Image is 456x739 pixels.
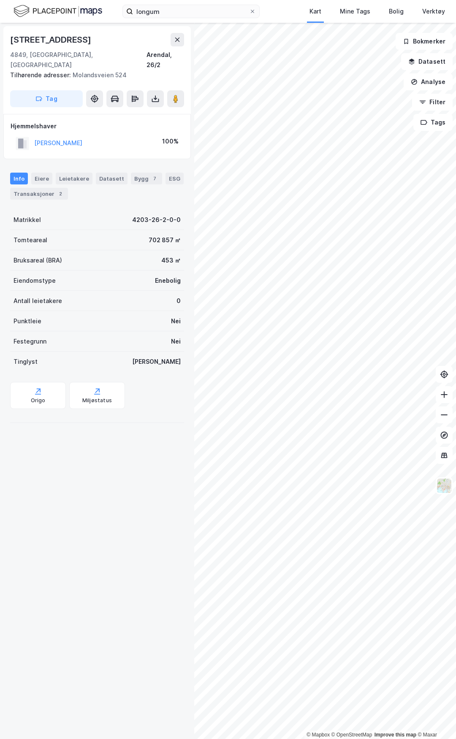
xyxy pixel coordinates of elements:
[10,173,28,184] div: Info
[10,90,83,107] button: Tag
[171,316,181,326] div: Nei
[10,71,73,79] span: Tilhørende adresser:
[14,4,102,19] img: logo.f888ab2527a4732fd821a326f86c7f29.svg
[171,336,181,346] div: Nei
[331,732,372,738] a: OpenStreetMap
[10,33,93,46] div: [STREET_ADDRESS]
[14,235,47,245] div: Tomteareal
[413,114,453,131] button: Tags
[147,50,184,70] div: Arendal, 26/2
[150,174,159,183] div: 7
[56,189,65,198] div: 2
[11,121,184,131] div: Hjemmelshaver
[31,397,46,404] div: Origo
[31,173,52,184] div: Eiere
[14,357,38,367] div: Tinglyst
[404,73,453,90] button: Analyse
[82,397,112,404] div: Miljøstatus
[161,255,181,265] div: 453 ㎡
[133,5,249,18] input: Søk på adresse, matrikkel, gårdeiere, leietakere eller personer
[412,94,453,111] button: Filter
[14,316,41,326] div: Punktleie
[132,215,181,225] div: 4203-26-2-0-0
[176,296,181,306] div: 0
[307,732,330,738] a: Mapbox
[10,188,68,200] div: Transaksjoner
[422,6,445,16] div: Verktøy
[132,357,181,367] div: [PERSON_NAME]
[56,173,92,184] div: Leietakere
[10,70,177,80] div: Molandsveien 524
[436,478,452,494] img: Z
[10,50,147,70] div: 4849, [GEOGRAPHIC_DATA], [GEOGRAPHIC_DATA]
[162,136,179,146] div: 100%
[14,276,56,286] div: Eiendomstype
[401,53,453,70] button: Datasett
[131,173,162,184] div: Bygg
[375,732,416,738] a: Improve this map
[14,336,46,346] div: Festegrunn
[414,698,456,739] iframe: Chat Widget
[389,6,404,16] div: Bolig
[14,255,62,265] div: Bruksareal (BRA)
[14,215,41,225] div: Matrikkel
[155,276,181,286] div: Enebolig
[166,173,184,184] div: ESG
[396,33,453,50] button: Bokmerker
[149,235,181,245] div: 702 857 ㎡
[309,6,321,16] div: Kart
[96,173,128,184] div: Datasett
[340,6,370,16] div: Mine Tags
[14,296,62,306] div: Antall leietakere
